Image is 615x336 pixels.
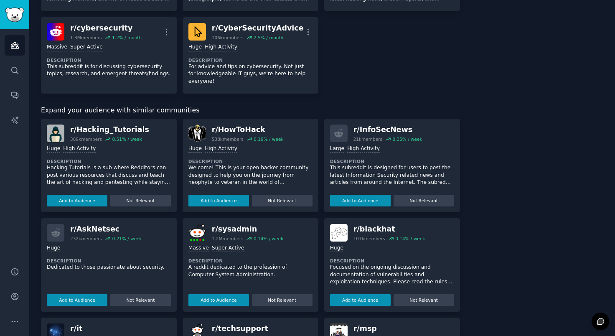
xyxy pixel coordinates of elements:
div: r/ InfoSecNews [353,125,422,135]
div: r/ techsupport [212,323,283,334]
div: r/ blackhat [353,224,425,234]
p: Welcome! This is your open hacker community designed to help you on the journey from neophyte to ... [188,164,313,186]
div: r/ msp [353,323,425,334]
div: r/ CyberSecurityAdvice [212,23,304,33]
div: Massive [47,43,67,51]
span: Expand your audience with similar communities [41,105,199,116]
div: Huge [47,244,60,252]
img: GummySearch logo [5,8,24,22]
div: r/ Hacking_Tutorials [70,125,149,135]
img: sysadmin [188,224,206,242]
div: High Activity [63,145,96,153]
dt: Description [47,57,171,63]
div: High Activity [205,145,237,153]
p: A reddit dedicated to the profession of Computer System Administration. [188,264,313,278]
div: 0.14 % / week [395,236,425,242]
button: Add to Audience [47,294,107,306]
button: Not Relevant [252,195,313,206]
dt: Description [188,57,313,63]
p: Dedicated to those passionate about security. [47,264,171,271]
dt: Description [188,158,313,164]
img: HowToHack [188,125,206,142]
div: 106k members [212,35,244,41]
div: High Activity [205,43,237,51]
p: This subreddit is for discussing cybersecurity topics, research, and emergent threats/findings. [47,63,171,78]
div: 232k members [70,236,102,242]
a: CyberSecurityAdvicer/CyberSecurityAdvice106kmembers2.5% / monthHugeHigh ActivityDescriptionFor ad... [183,17,318,94]
div: 0.14 % / week [254,236,283,242]
div: r/ HowToHack [212,125,284,135]
dt: Description [330,158,454,164]
dt: Description [47,258,171,264]
div: Massive [188,244,209,252]
p: Focused on the ongoing discussion and documentation of vulnerabilities and exploitation technique... [330,264,454,286]
div: 0.21 % / week [112,236,142,242]
button: Not Relevant [252,294,313,306]
div: r/ cybersecurity [70,23,142,33]
div: 21k members [353,136,382,142]
div: Super Active [212,244,244,252]
button: Not Relevant [394,195,454,206]
p: This subreddit is designed for users to post the latest Information Security related news and art... [330,164,454,186]
div: 1.2 % / month [112,35,142,41]
img: blackhat [330,224,348,242]
img: Hacking_Tutorials [47,125,64,142]
button: Add to Audience [188,294,249,306]
button: Add to Audience [47,195,107,206]
dt: Description [47,158,171,164]
div: Large [330,145,344,153]
dt: Description [330,258,454,264]
div: 2.5 % / month [254,35,283,41]
button: Not Relevant [110,195,171,206]
div: Huge [188,145,202,153]
div: 0.19 % / week [254,136,283,142]
p: For advice and tips on cybersecurity. Not just for knowledgeable IT guys, we're here to help ever... [188,63,313,85]
div: r/ sysadmin [212,224,283,234]
a: cybersecurityr/cybersecurity1.3Mmembers1.2% / monthMassiveSuper ActiveDescriptionThis subreddit i... [41,17,177,94]
button: Add to Audience [188,195,249,206]
button: Not Relevant [394,294,454,306]
div: 1.3M members [70,35,102,41]
p: Hacking Tutorials is a sub where Redditors can post various resources that discuss and teach the ... [47,164,171,186]
div: 389k members [70,136,102,142]
div: r/ AskNetsec [70,224,142,234]
div: Huge [330,244,343,252]
div: Super Active [70,43,103,51]
button: Not Relevant [110,294,171,306]
div: Huge [47,145,60,153]
button: Add to Audience [330,294,391,306]
div: Huge [188,43,202,51]
div: 0.51 % / week [112,136,142,142]
div: 1.2M members [212,236,244,242]
div: 0.35 % / week [392,136,422,142]
div: 107k members [353,236,385,242]
div: High Activity [347,145,380,153]
button: Add to Audience [330,195,391,206]
div: 538k members [212,136,244,142]
div: r/ it [70,323,142,334]
dt: Description [188,258,313,264]
img: CyberSecurityAdvice [188,23,206,41]
img: cybersecurity [47,23,64,41]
